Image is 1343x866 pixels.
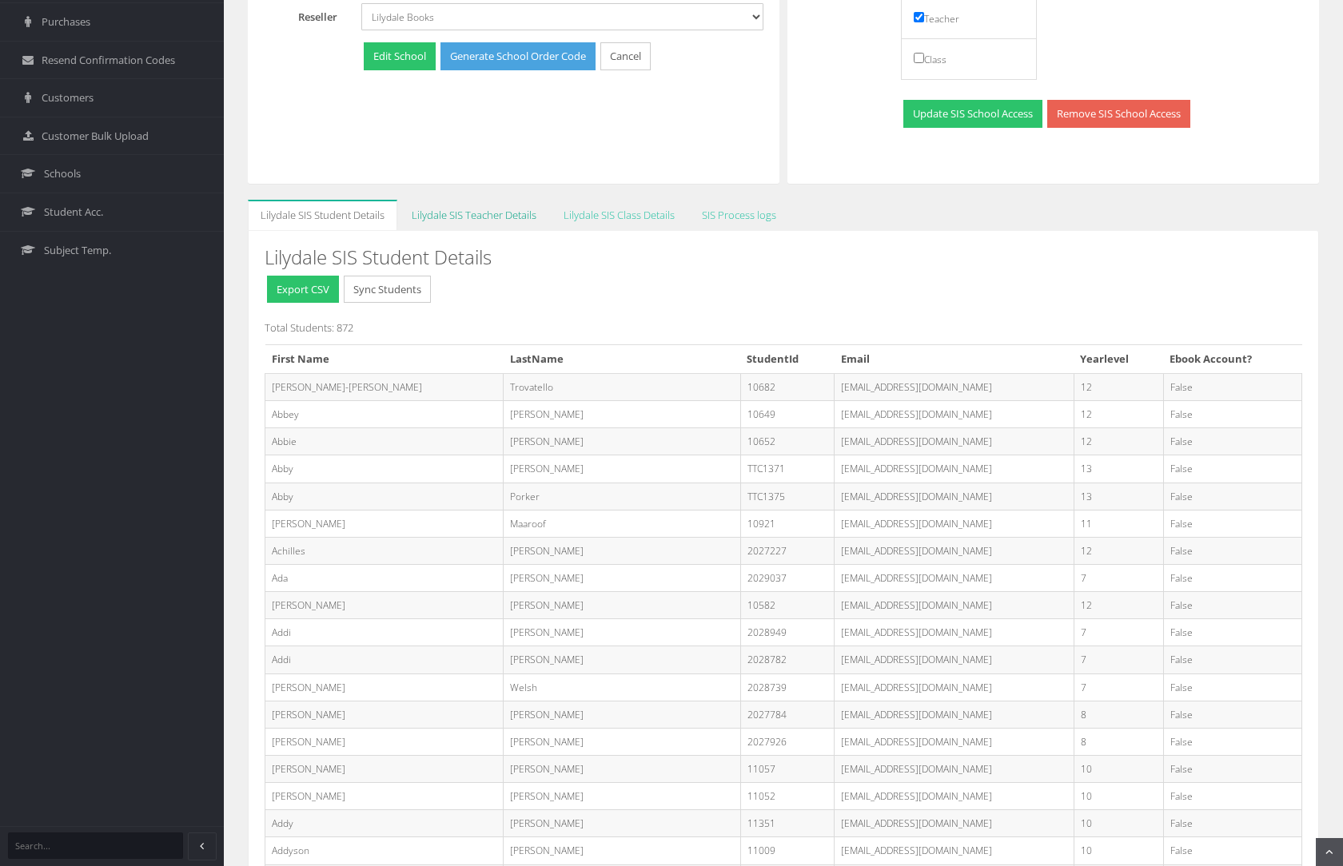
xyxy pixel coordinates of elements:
td: [EMAIL_ADDRESS][DOMAIN_NAME] [835,756,1074,783]
td: Porker [504,483,741,510]
td: [PERSON_NAME] [265,592,504,619]
td: 2029037 [740,565,835,592]
td: False [1163,455,1301,483]
td: False [1163,537,1301,564]
td: [PERSON_NAME] [504,646,741,673]
td: [PERSON_NAME] [265,783,504,810]
td: [EMAIL_ADDRESS][DOMAIN_NAME] [835,374,1074,401]
td: [PERSON_NAME] [504,619,741,646]
td: 7 [1074,673,1163,701]
td: 10 [1074,783,1163,810]
span: Customers [42,90,94,105]
td: 10582 [740,592,835,619]
td: [PERSON_NAME] [504,428,741,455]
td: [PERSON_NAME] [504,783,741,810]
td: 10921 [740,510,835,537]
td: 10 [1074,837,1163,864]
td: Maaroof [504,510,741,537]
td: False [1163,374,1301,401]
a: Lilydale SIS Teacher Details [399,200,549,231]
td: TTC1371 [740,455,835,483]
td: [EMAIL_ADDRESS][DOMAIN_NAME] [835,565,1074,592]
a: Remove SIS School Access [1047,100,1190,128]
td: [PERSON_NAME] [265,756,504,783]
td: [PERSON_NAME]-[PERSON_NAME] [265,374,504,401]
td: False [1163,783,1301,810]
td: [EMAIL_ADDRESS][DOMAIN_NAME] [835,455,1074,483]
span: Customer Bulk Upload [42,129,149,144]
button: Edit School [364,42,436,70]
th: First Name [265,345,504,374]
td: False [1163,510,1301,537]
td: [PERSON_NAME] [265,673,504,701]
td: 13 [1074,455,1163,483]
td: 7 [1074,619,1163,646]
td: Ada [265,565,504,592]
td: 12 [1074,592,1163,619]
td: 2028949 [740,619,835,646]
td: [EMAIL_ADDRESS][DOMAIN_NAME] [835,483,1074,510]
span: Subject Temp. [44,243,111,258]
td: 11351 [740,810,835,837]
td: [EMAIL_ADDRESS][DOMAIN_NAME] [835,428,1074,455]
td: [EMAIL_ADDRESS][DOMAIN_NAME] [835,510,1074,537]
td: False [1163,646,1301,673]
p: Total Students: 872 [265,319,1302,336]
td: False [1163,701,1301,728]
td: TTC1375 [740,483,835,510]
td: False [1163,673,1301,701]
td: False [1163,619,1301,646]
td: [PERSON_NAME] [504,701,741,728]
span: Purchases [42,14,90,30]
td: Abbie [265,428,504,455]
label: Reseller [264,3,349,26]
td: [PERSON_NAME] [265,728,504,755]
a: Cancel [600,42,651,70]
th: LastName [504,345,741,374]
a: Lilydale SIS Student Details [248,200,397,231]
td: False [1163,728,1301,755]
button: Export CSV [267,276,339,304]
td: 2027784 [740,701,835,728]
td: Addi [265,646,504,673]
td: 10 [1074,756,1163,783]
td: Addyson [265,837,504,864]
td: 12 [1074,374,1163,401]
td: [EMAIL_ADDRESS][DOMAIN_NAME] [835,673,1074,701]
td: 10 [1074,810,1163,837]
td: False [1163,837,1301,864]
span: Resend Confirmation Codes [42,53,175,68]
td: False [1163,592,1301,619]
a: SIS Process logs [689,200,789,231]
a: Generate School Order Code [440,42,596,70]
td: [EMAIL_ADDRESS][DOMAIN_NAME] [835,728,1074,755]
span: Student Acc. [44,205,103,220]
td: [EMAIL_ADDRESS][DOMAIN_NAME] [835,592,1074,619]
td: 7 [1074,646,1163,673]
td: [PERSON_NAME] [504,592,741,619]
td: 10652 [740,428,835,455]
td: 8 [1074,728,1163,755]
td: 11057 [740,756,835,783]
button: Sync Students [344,276,431,304]
td: Achilles [265,537,504,564]
td: 13 [1074,483,1163,510]
td: False [1163,428,1301,455]
td: [EMAIL_ADDRESS][DOMAIN_NAME] [835,783,1074,810]
td: [EMAIL_ADDRESS][DOMAIN_NAME] [835,537,1074,564]
button: Update SIS School Access [903,100,1042,128]
td: 11 [1074,510,1163,537]
td: 10649 [740,401,835,428]
td: [EMAIL_ADDRESS][DOMAIN_NAME] [835,646,1074,673]
td: 7 [1074,565,1163,592]
td: [PERSON_NAME] [504,401,741,428]
td: 11052 [740,783,835,810]
td: [PERSON_NAME] [265,701,504,728]
th: StudentId [740,345,835,374]
td: 8 [1074,701,1163,728]
span: Schools [44,166,81,181]
td: [PERSON_NAME] [504,837,741,864]
td: [PERSON_NAME] [504,810,741,837]
li: Class [901,38,1037,80]
td: Abby [265,455,504,483]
